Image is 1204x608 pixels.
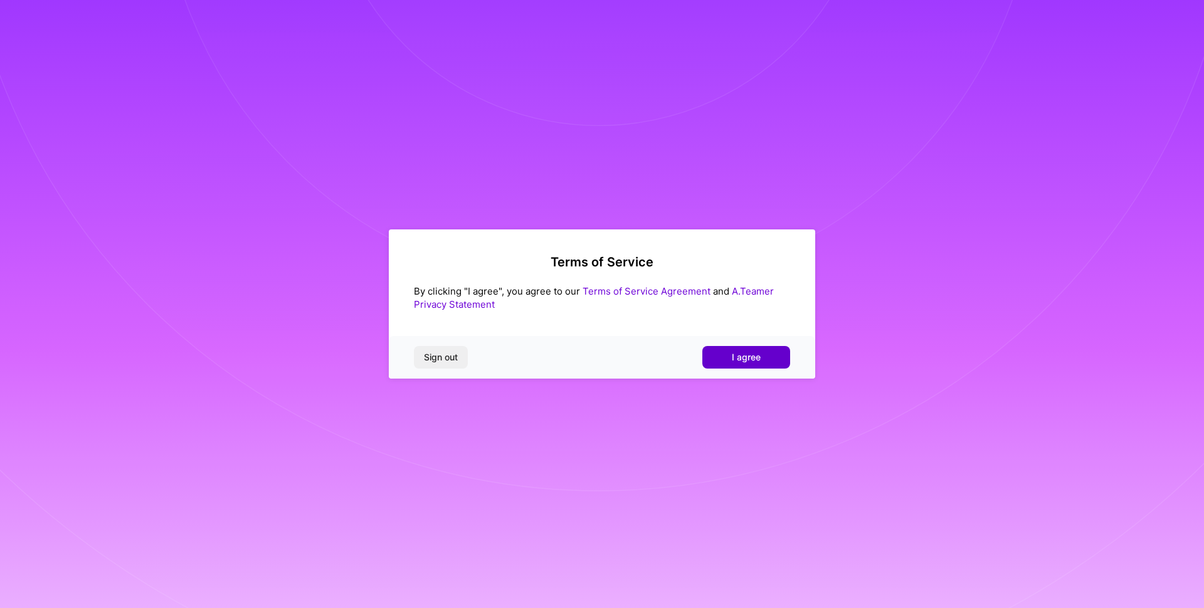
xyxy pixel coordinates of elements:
[702,346,790,369] button: I agree
[414,254,790,270] h2: Terms of Service
[414,346,468,369] button: Sign out
[732,351,761,364] span: I agree
[583,285,710,297] a: Terms of Service Agreement
[414,285,790,311] div: By clicking "I agree", you agree to our and
[424,351,458,364] span: Sign out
